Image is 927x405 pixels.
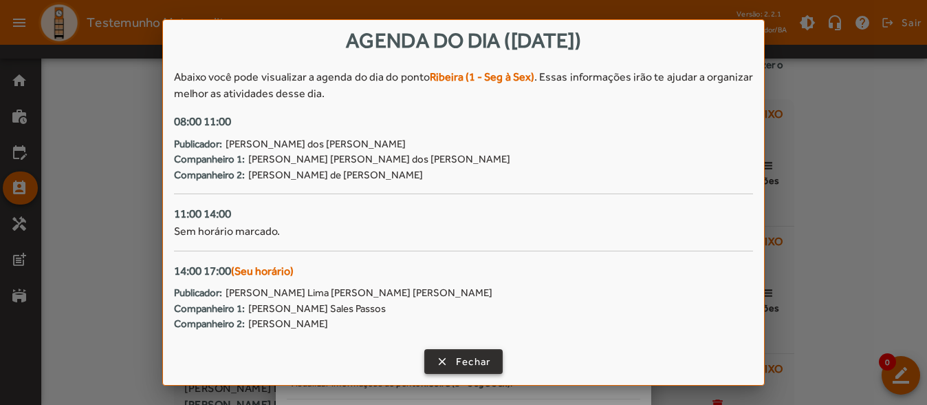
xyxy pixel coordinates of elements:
[456,354,491,370] span: Fechar
[174,152,245,167] strong: Companheiro 1:
[174,285,222,301] strong: Publicador:
[174,225,280,238] span: Sem horário marcado.
[346,28,581,52] span: Agenda do dia ([DATE])
[248,152,510,167] span: [PERSON_NAME] [PERSON_NAME] dos [PERSON_NAME]
[174,69,753,102] div: Abaixo você pode visualizar a agenda do dia do ponto . Essas informações irão te ajudar a organiz...
[174,205,753,223] div: 11:00 14:00
[174,113,753,131] div: 08:00 11:00
[174,136,222,152] strong: Publicador:
[430,70,534,83] strong: Ribeira (1 - Seg à Sex)
[248,316,328,332] span: [PERSON_NAME]
[248,167,423,183] span: [PERSON_NAME] de [PERSON_NAME]
[174,167,245,183] strong: Companheiro 2:
[174,316,245,332] strong: Companheiro 2:
[424,349,503,374] button: Fechar
[174,262,753,280] div: 14:00 17:00
[174,301,245,317] strong: Companheiro 1:
[231,264,294,278] span: (Seu horário)
[248,301,386,317] span: [PERSON_NAME] Sales Passos
[226,136,406,152] span: [PERSON_NAME] dos [PERSON_NAME]
[226,285,492,301] span: [PERSON_NAME] Lima [PERSON_NAME] [PERSON_NAME]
